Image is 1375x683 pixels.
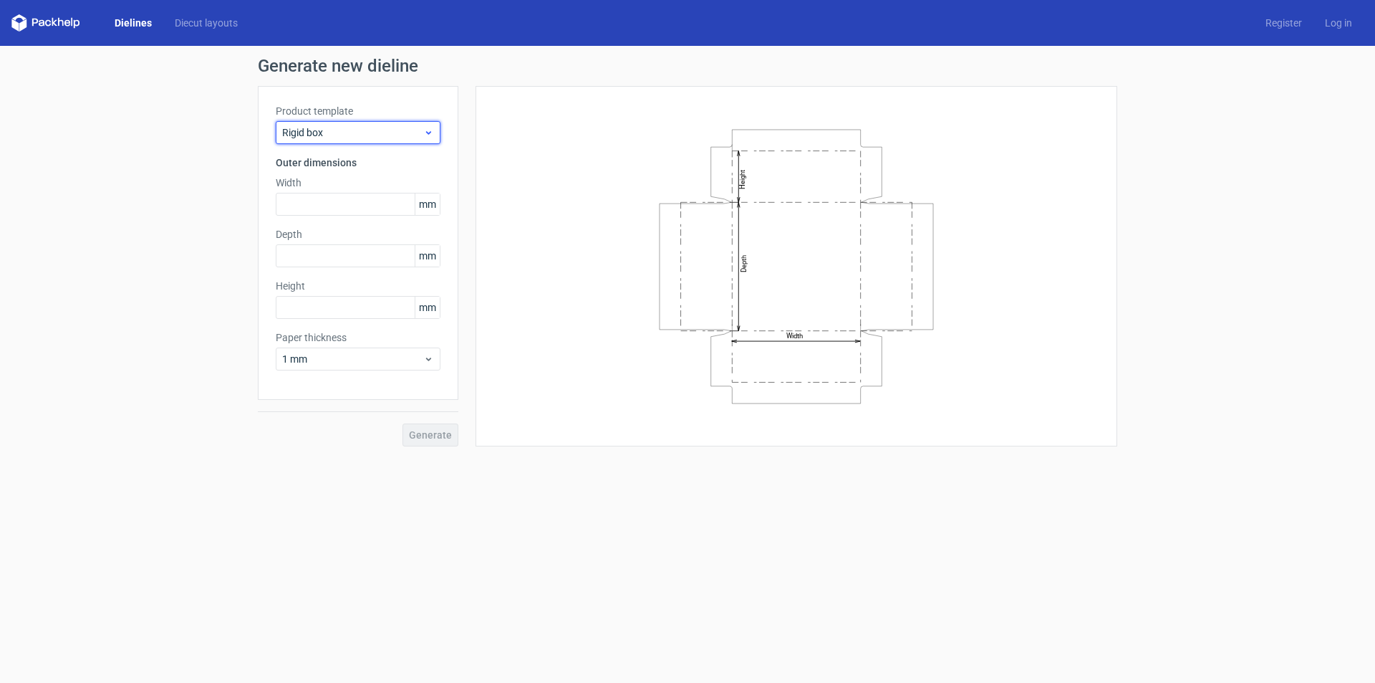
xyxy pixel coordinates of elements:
[276,279,440,293] label: Height
[276,104,440,118] label: Product template
[1313,16,1364,30] a: Log in
[786,332,803,340] text: Width
[282,125,423,140] span: Rigid box
[276,227,440,242] label: Depth
[103,16,163,30] a: Dielines
[163,16,249,30] a: Diecut layouts
[415,194,440,215] span: mm
[276,156,440,170] h3: Outer dimensions
[415,245,440,267] span: mm
[258,57,1117,75] h1: Generate new dieline
[1254,16,1313,30] a: Register
[282,352,423,366] span: 1 mm
[415,297,440,318] span: mm
[738,169,746,188] text: Height
[276,176,440,190] label: Width
[740,254,748,272] text: Depth
[276,330,440,345] label: Paper thickness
